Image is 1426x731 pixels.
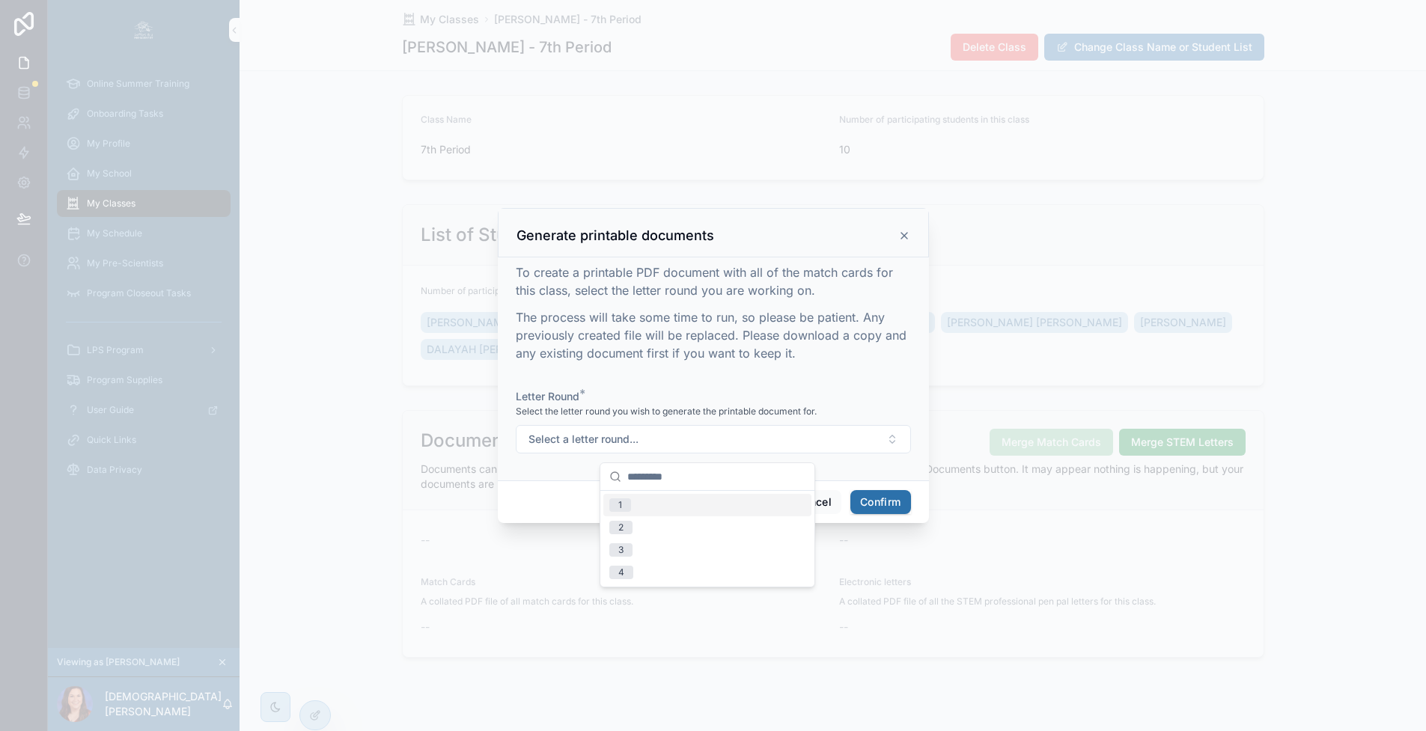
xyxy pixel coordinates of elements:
[618,498,622,512] div: 1
[600,491,814,587] div: Suggestions
[516,263,911,299] p: To create a printable PDF document with all of the match cards for this class, select the letter ...
[618,566,624,579] div: 4
[516,425,911,453] button: Select Button
[517,227,714,245] h3: Generate printable documents
[618,543,624,557] div: 3
[528,432,639,447] span: Select a letter round...
[618,521,624,534] div: 2
[850,490,910,514] button: Confirm
[516,308,911,362] p: The process will take some time to run, so please be patient. Any previously created file will be...
[516,406,817,418] span: Select the letter round you wish to generate the printable document for.
[516,390,579,403] span: Letter Round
